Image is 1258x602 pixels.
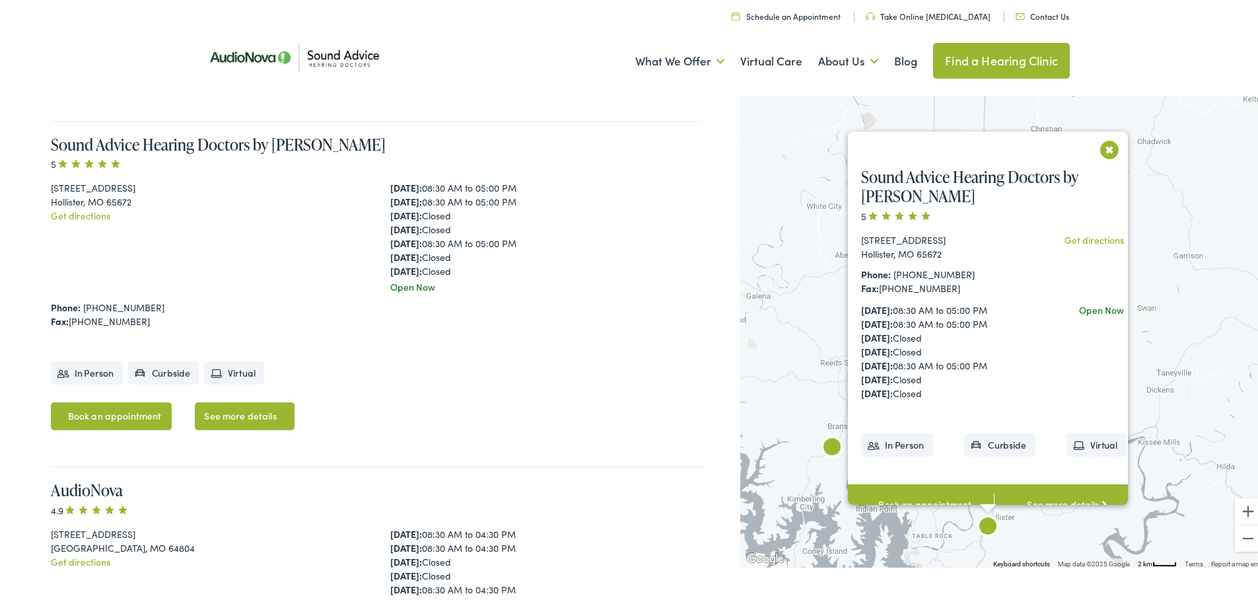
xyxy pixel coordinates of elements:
strong: [DATE]: [390,552,422,566]
strong: Phone: [51,298,81,311]
span: 2 km [1138,558,1152,565]
strong: [DATE]: [390,539,422,552]
strong: [DATE]: [861,356,893,369]
strong: [DATE]: [390,566,422,580]
div: 08:30 AM to 05:00 PM 08:30 AM to 05:00 PM Closed Closed 08:30 AM to 05:00 PM Closed Closed [861,301,1020,398]
li: In Person [51,359,123,382]
span: 5 [51,155,122,168]
a: Get directions [1065,231,1124,244]
strong: [DATE]: [861,301,893,314]
a: Take Online [MEDICAL_DATA] [866,8,991,19]
strong: [DATE]: [861,370,893,383]
li: Curbside [128,359,199,382]
strong: [DATE]: [390,220,422,233]
a: Schedule an Appointment [732,8,841,19]
div: [STREET_ADDRESS] [51,178,365,192]
div: Open Now [1079,301,1124,315]
a: Find a Hearing Clinic [933,40,1070,76]
a: Sound Advice Hearing Doctors by [PERSON_NAME] [861,163,1078,204]
div: Sound Advice Hearing Doctors by AudioNova [816,430,848,462]
a: See more details [195,400,294,428]
div: [PHONE_NUMBER] [861,279,1020,293]
a: Open this area in Google Maps (opens a new window) [744,548,787,565]
div: [GEOGRAPHIC_DATA], MO 64804 [51,539,365,552]
strong: [DATE]: [861,328,893,342]
strong: [DATE]: [861,315,893,328]
strong: [DATE]: [390,580,422,593]
strong: [DATE]: [861,384,893,397]
li: Virtual [204,359,264,382]
div: Hollister, MO 65672 [51,192,365,206]
div: [STREET_ADDRESS] [51,525,365,539]
a: [PHONE_NUMBER] [83,298,164,311]
button: Close [1098,135,1121,159]
a: Get directions [51,552,110,566]
div: 08:30 AM to 05:00 PM 08:30 AM to 05:00 PM Closed Closed 08:30 AM to 05:00 PM Closed Closed [390,178,704,276]
a: Sound Advice Hearing Doctors by [PERSON_NAME] [51,131,386,153]
a: AudioNova [51,476,123,498]
strong: [DATE]: [390,234,422,247]
a: [PHONE_NUMBER] [893,265,975,278]
img: Headphone icon in a unique green color, suggesting audio-related services or features. [866,10,875,18]
li: Virtual [1066,431,1127,454]
a: Blog [894,34,917,83]
strong: [DATE]: [390,248,422,261]
div: [STREET_ADDRESS] [861,231,1020,245]
strong: [DATE]: [390,525,422,538]
div: Open Now [390,278,704,291]
button: Keyboard shortcuts [993,557,1050,566]
a: Terms (opens in new tab) [1185,558,1203,565]
strong: [DATE]: [390,262,422,275]
a: Virtual Care [740,34,802,83]
span: 4.9 [51,501,129,514]
a: Get directions [51,206,110,219]
strong: [DATE]: [861,342,893,356]
li: In Person [861,431,933,454]
div: Hollister, MO 65672 [861,245,1020,258]
a: Contact Us [1016,8,1069,19]
strong: Fax: [51,312,69,325]
a: What We Offer [635,34,724,83]
strong: Phone: [861,265,891,278]
strong: Fax: [861,279,879,292]
div: [PHONE_NUMBER] [51,312,704,326]
span: 5 [861,207,932,220]
button: Map Scale: 2 km per 33 pixels [1134,556,1181,565]
a: Book an appointment [51,400,172,428]
a: See more details [994,482,1140,523]
strong: [DATE]: [390,206,422,219]
img: Calendar icon in a unique green color, symbolizing scheduling or date-related features. [732,9,740,18]
img: Icon representing mail communication in a unique green color, indicative of contact or communicat... [1016,11,1025,17]
a: About Us [818,34,878,83]
span: Map data ©2025 Google [1058,558,1130,565]
strong: [DATE]: [390,192,422,206]
a: Book an appointment [848,482,994,523]
div: Sound Advice Hearing Doctors by AudioNova [972,509,1004,541]
li: Curbside [964,431,1035,454]
img: Google [744,548,787,565]
strong: [DATE]: [390,178,422,192]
